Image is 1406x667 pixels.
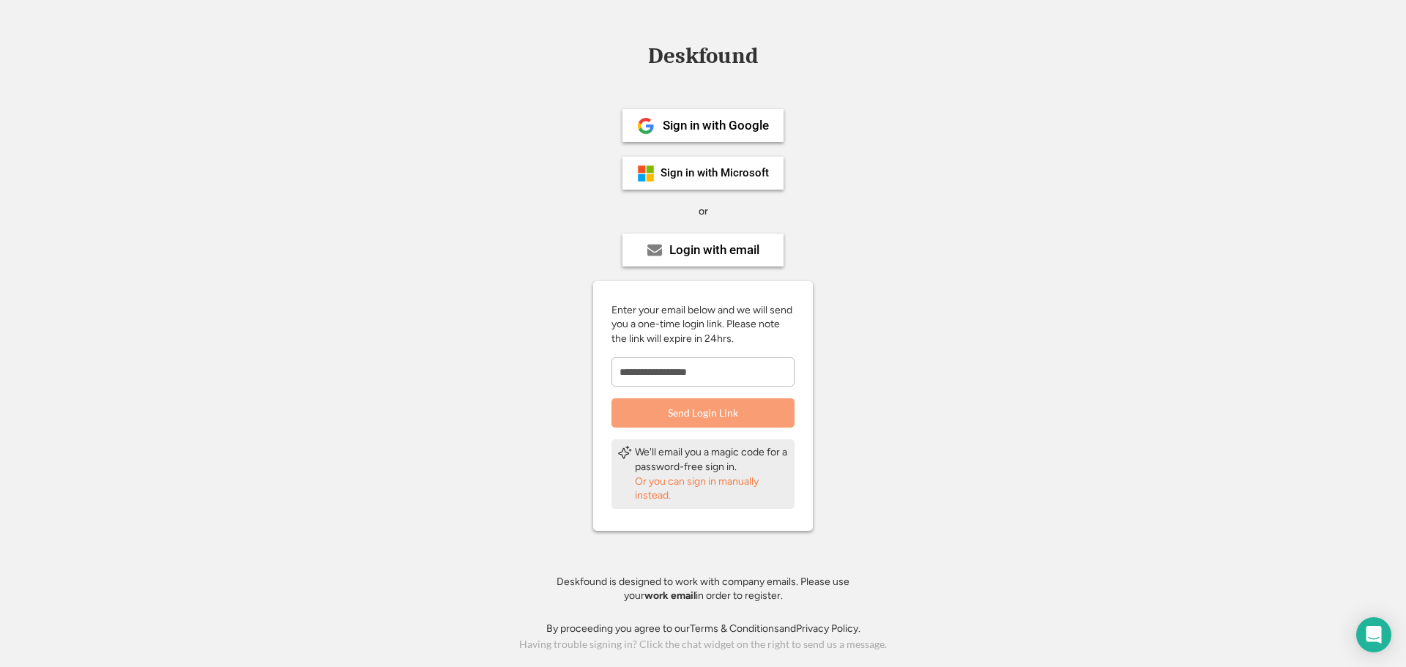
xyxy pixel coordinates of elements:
div: Enter your email below and we will send you a one-time login link. Please note the link will expi... [611,303,795,346]
button: Send Login Link [611,398,795,428]
div: Or you can sign in manually instead. [635,474,789,503]
a: Terms & Conditions [690,622,779,635]
div: Sign in with Microsoft [661,168,769,179]
div: We'll email you a magic code for a password-free sign in. [635,445,789,474]
div: Deskfound is designed to work with company emails. Please use your in order to register. [538,575,868,603]
div: or [699,204,708,219]
div: Sign in with Google [663,119,769,132]
div: Open Intercom Messenger [1356,617,1391,652]
a: Privacy Policy. [796,622,860,635]
div: Login with email [669,244,759,256]
img: 1024px-Google__G__Logo.svg.png [637,117,655,135]
img: ms-symbollockup_mssymbol_19.png [637,165,655,182]
div: By proceeding you agree to our and [546,622,860,636]
div: Deskfound [641,45,765,67]
strong: work email [644,589,696,602]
